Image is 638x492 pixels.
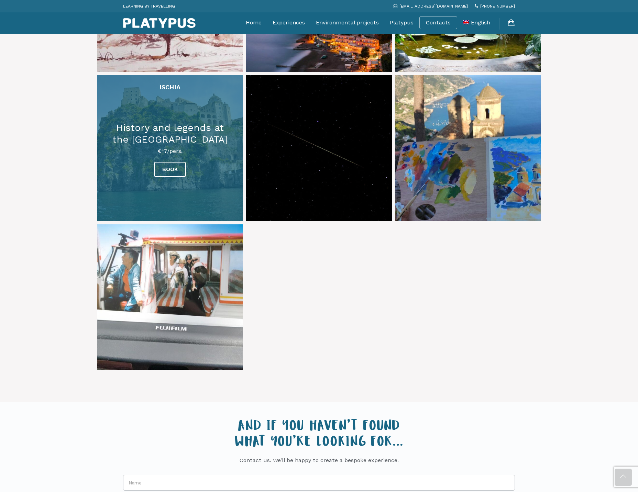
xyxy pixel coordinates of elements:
input: Name [123,475,515,491]
a: Platypus [390,14,414,31]
a: Experiences [273,14,305,31]
span: [PHONE_NUMBER] [480,4,515,9]
a: [PHONE_NUMBER] [475,4,515,9]
p: Contact us. We’ll be happy to create a bespoke experience. [221,456,417,465]
span: English [471,19,490,26]
span: AND IF YOU HAVEN’T FOUND WHAT YOU’RE LOOKING FOR... [235,420,403,450]
a: Environmental projects [316,14,379,31]
p: LEARNING BY TRAVELLING [123,2,175,11]
img: Platypus [123,18,196,28]
a: Home [246,14,262,31]
a: English [463,14,490,31]
span: [EMAIL_ADDRESS][DOMAIN_NAME] [399,4,468,9]
a: Contacts [426,19,451,26]
a: [EMAIL_ADDRESS][DOMAIN_NAME] [393,4,468,9]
